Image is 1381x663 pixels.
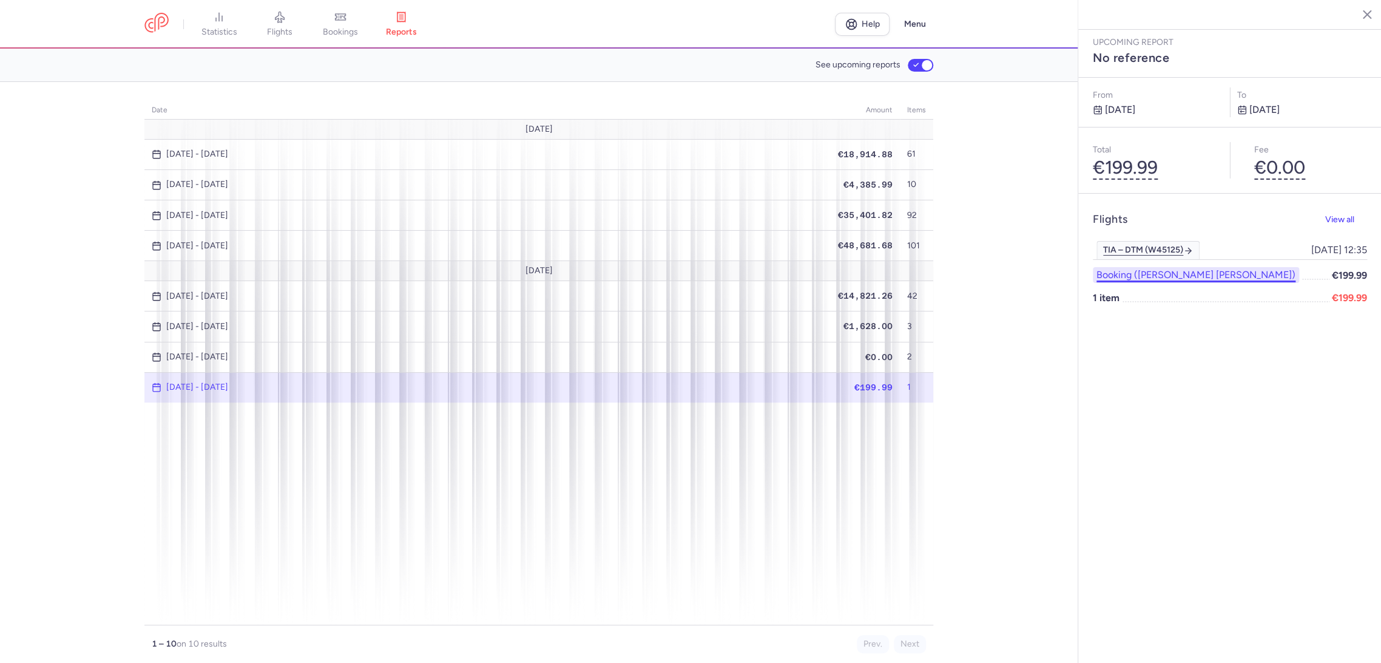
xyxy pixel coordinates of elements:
[166,322,228,331] time: [DATE] - [DATE]
[249,11,310,38] a: flights
[900,200,933,231] td: 92
[1237,103,1367,117] p: [DATE]
[857,635,889,653] button: Prev.
[900,169,933,200] td: 10
[166,241,228,251] time: [DATE] - [DATE]
[166,211,228,220] time: [DATE] - [DATE]
[1237,87,1367,103] p: to
[843,321,893,331] span: €1,628.00
[310,11,371,38] a: bookings
[1332,268,1367,283] span: €199.99
[843,180,893,189] span: €4,385.99
[1093,290,1367,305] p: 1 item
[152,639,177,649] strong: 1 – 10
[144,13,169,35] a: CitizenPlane red outlined logo
[838,240,893,250] span: €48,681.68
[166,382,228,392] time: [DATE] - [DATE]
[1093,142,1206,157] p: Total
[525,266,553,276] span: [DATE]
[166,291,228,301] time: [DATE] - [DATE]
[1093,50,1367,65] h3: No reference
[323,27,358,38] span: bookings
[386,27,417,38] span: reports
[900,311,933,342] td: 3
[166,180,228,189] time: [DATE] - [DATE]
[1312,208,1367,232] button: View all
[189,11,249,38] a: statistics
[1093,103,1223,117] p: [DATE]
[854,382,893,392] span: €199.99
[865,352,893,362] span: €0.00
[525,124,553,134] span: [DATE]
[1254,142,1367,157] p: Fee
[838,210,893,220] span: €35,401.82
[838,291,893,301] span: €14,821.26
[897,13,933,36] button: Menu
[900,139,933,169] td: 61
[900,231,933,261] td: 101
[166,149,228,159] time: [DATE] - [DATE]
[1325,215,1354,224] span: View all
[1096,241,1200,259] a: TIA – DTM (W45125)
[166,352,228,362] time: [DATE] - [DATE]
[815,60,900,70] span: See upcoming reports
[1093,212,1127,226] h4: Flights
[838,149,893,159] span: €18,914.88
[1093,267,1299,283] button: Booking ([PERSON_NAME] [PERSON_NAME])
[267,27,292,38] span: flights
[894,635,926,653] button: Next
[900,342,933,372] td: 2
[862,19,880,29] span: Help
[371,11,431,38] a: reports
[1093,87,1223,103] p: From
[831,101,900,120] th: amount
[835,13,890,36] a: Help
[1254,157,1305,178] button: €0.00
[144,101,831,120] th: date
[900,101,933,120] th: items
[177,639,227,649] span: on 10 results
[1093,37,1173,47] span: Upcoming report
[900,281,933,311] td: 42
[1311,245,1367,256] span: [DATE] 12:35
[900,372,933,403] td: 1
[1332,290,1367,305] span: €199.99
[201,27,237,38] span: statistics
[1093,157,1158,178] button: €199.99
